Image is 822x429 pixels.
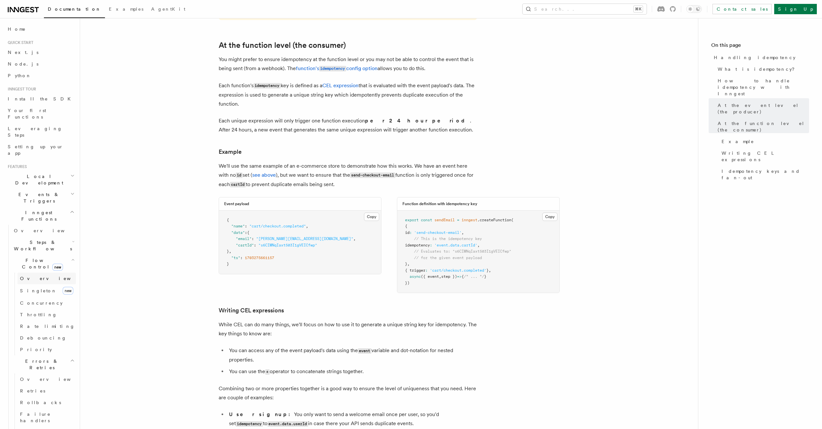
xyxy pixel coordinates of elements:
[44,2,105,18] a: Documentation
[405,281,410,285] span: })
[430,268,486,273] span: 'cart/checkout.completed'
[17,373,76,385] a: Overview
[8,73,31,78] span: Python
[147,2,189,17] a: AgentKit
[434,218,455,222] span: sendEmail
[227,262,229,266] span: }
[267,421,308,427] code: event.data.userId
[715,75,809,99] a: How to handle idempotency with Inngest
[353,236,356,241] span: ,
[715,99,809,118] a: At the event level (the producer)
[5,164,27,169] span: Features
[17,344,76,355] a: Priority
[52,264,63,271] span: new
[219,116,477,134] p: Each unique expression will only trigger one function execution . After 24 hours, a new event tha...
[17,297,76,309] a: Concurrency
[8,26,26,32] span: Home
[405,218,419,222] span: export
[219,147,242,156] a: Example
[219,81,477,109] p: Each function's key is defined as a that is evaluated with the event payload's data. The expressi...
[425,268,428,273] span: :
[151,6,185,12] span: AgentKit
[365,118,470,124] strong: per 24 hour period
[477,243,480,247] span: ,
[8,144,63,156] span: Setting up your app
[231,224,245,228] span: "name"
[240,256,243,260] span: :
[17,273,76,284] a: Overview
[405,262,407,266] span: }
[20,300,63,306] span: Concurrency
[511,218,514,222] span: (
[5,171,76,189] button: Local Development
[414,256,482,260] span: // for the given event payload
[405,243,430,247] span: idempotency
[252,236,254,241] span: :
[414,236,482,241] span: // This is the idempotency key
[421,218,432,222] span: const
[711,41,809,52] h4: On this page
[11,236,76,255] button: Steps & Workflows
[245,230,247,235] span: :
[718,66,799,72] span: What is idempotency?
[414,230,462,235] span: 'send-checkout-email'
[322,82,359,89] a: CEL expression
[462,218,477,222] span: inngest
[718,78,809,97] span: How to handle idempotency with Inngest
[20,412,51,423] span: Failure handlers
[306,224,308,228] span: ,
[457,218,459,222] span: =
[715,63,809,75] a: What is idempotency?
[5,47,76,58] a: Next.js
[20,388,45,393] span: Retries
[227,249,229,254] span: }
[219,162,477,189] p: We'll use the same example of an e-commerce store to demonstrate how this works. We have an event...
[5,23,76,35] a: Home
[477,218,511,222] span: .createFunction
[11,257,71,270] span: Flow Control
[774,4,817,14] a: Sign Up
[634,6,643,12] kbd: ⌘K
[718,120,809,133] span: At the function level (the consumer)
[219,41,346,50] a: At the function level (the consumer)
[230,182,246,187] code: cartId
[489,268,491,273] span: ,
[20,276,87,281] span: Overview
[20,312,57,317] span: Throttling
[407,262,410,266] span: ,
[227,410,477,428] li: You only want to send a welcome email once per user, so you'd set to in case there your API sends...
[63,287,73,295] span: new
[439,274,441,279] span: ,
[719,147,809,165] a: Writing CEL expressions
[719,165,809,183] a: Idempotency keys and fan-out
[20,400,61,405] span: Rollbacks
[229,249,231,254] span: ,
[219,55,477,73] p: You might prefer to ensure idempotency at the function level or you may not be able to control th...
[296,65,378,71] a: function'sidempotencyconfig option
[227,346,477,364] li: You can access any of the event payload's data using the variable and dot-notation for nested pro...
[5,207,76,225] button: Inngest Functions
[231,230,245,235] span: "data"
[462,274,464,279] span: {
[227,218,229,222] span: {
[17,284,76,297] a: Singletonnew
[8,61,38,67] span: Node.js
[11,239,72,252] span: Steps & Workflows
[713,4,772,14] a: Contact sales
[402,201,477,206] h3: Function definition with idempotency key
[245,224,247,228] span: :
[405,230,410,235] span: id
[5,70,76,81] a: Python
[20,288,57,293] span: Singleton
[229,411,294,417] strong: User signup:
[711,52,809,63] a: Handling idempotency
[236,421,263,427] code: idempotency
[5,87,36,92] span: Inngest tour
[252,172,276,178] a: see above
[20,324,75,329] span: Rate limiting
[11,225,76,236] a: Overview
[722,138,754,145] span: Example
[231,256,240,260] span: "ts"
[364,213,379,221] button: Copy
[5,209,70,222] span: Inngest Functions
